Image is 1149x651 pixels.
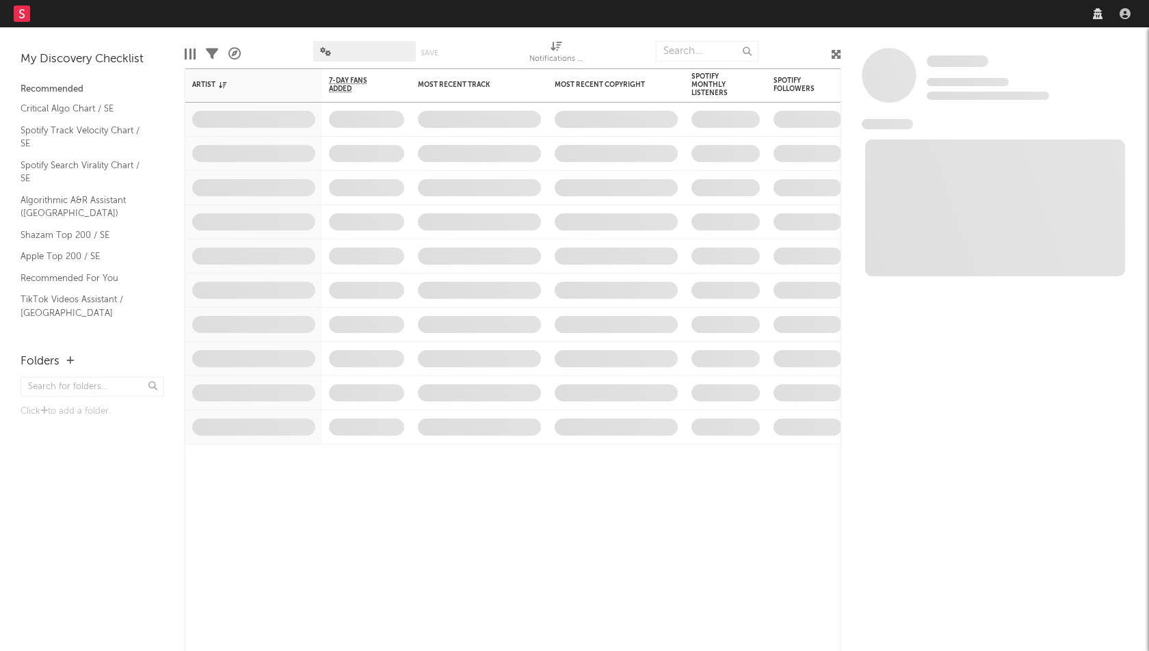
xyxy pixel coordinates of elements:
a: Some Artist [927,55,988,68]
div: Filters [206,34,218,74]
div: A&R Pipeline [228,34,241,74]
span: 0 fans last week [927,92,1049,100]
a: Recommended For You [21,271,150,286]
div: Folders [21,354,60,370]
div: Spotify Monthly Listeners [691,72,739,97]
span: Some Artist [927,55,988,67]
div: Notifications (Artist) [529,34,584,74]
a: Algorithmic A&R Assistant ([GEOGRAPHIC_DATA]) [21,193,150,221]
div: Most Recent Track [418,81,520,89]
a: Shazam Top 200 / SE [21,228,150,243]
input: Search... [656,41,758,62]
div: Recommended [21,81,164,98]
div: Artist [192,81,295,89]
div: Edit Columns [185,34,196,74]
a: Critical Algo Chart / SE [21,101,150,116]
a: TikTok Videos Assistant / [GEOGRAPHIC_DATA] [21,292,150,320]
div: Spotify Followers [774,77,821,93]
div: Notifications (Artist) [529,51,584,68]
div: Most Recent Copyright [555,81,657,89]
button: Save [421,49,438,57]
input: Search for folders... [21,377,164,397]
a: Spotify Track Velocity Chart / SE [21,123,150,151]
span: Tracking Since: [DATE] [927,78,1009,86]
span: 7-Day Fans Added [329,77,384,93]
div: Click to add a folder. [21,403,164,420]
span: News Feed [862,119,913,129]
a: Spotify Search Virality Chart / SE [21,158,150,186]
div: My Discovery Checklist [21,51,164,68]
a: Apple Top 200 / SE [21,249,150,264]
a: TikTok Sounds Assistant / [GEOGRAPHIC_DATA] [21,327,150,355]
